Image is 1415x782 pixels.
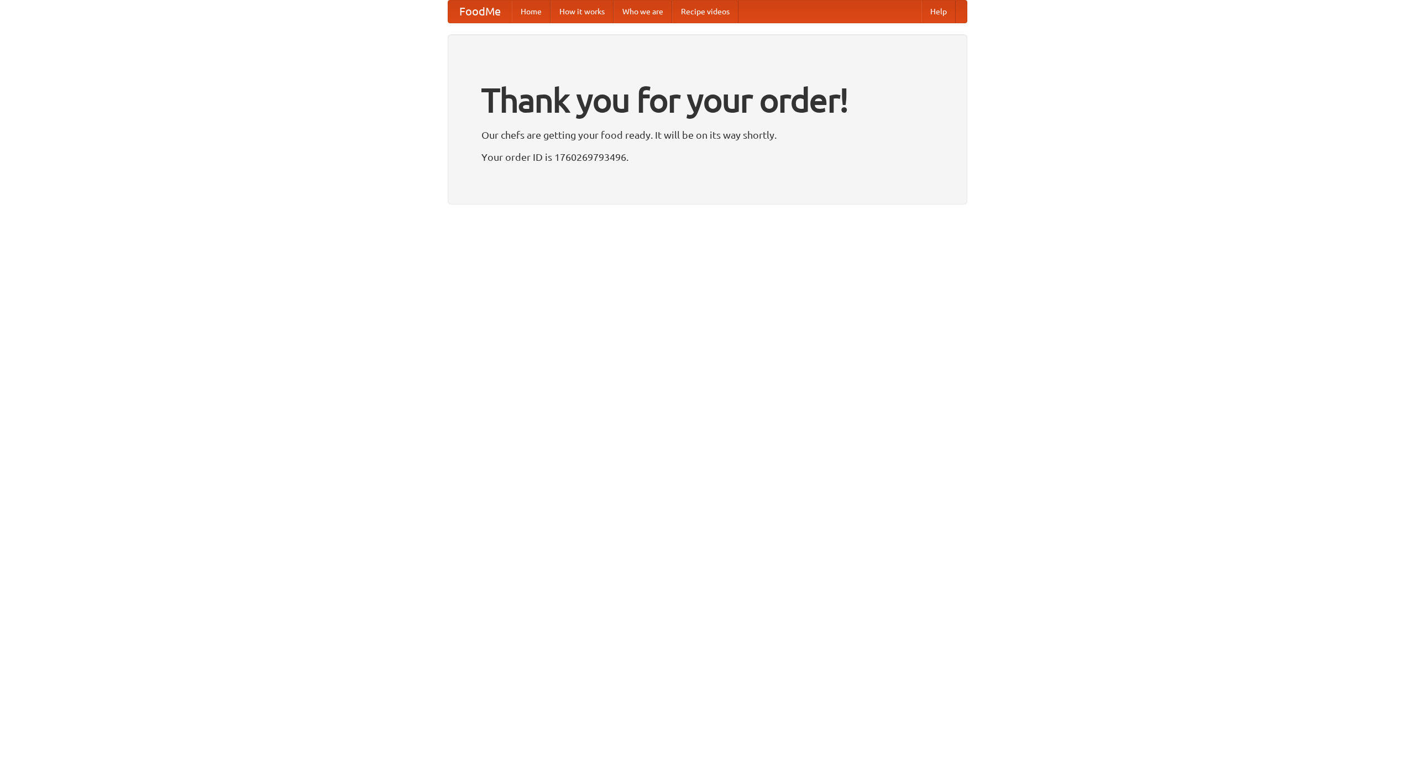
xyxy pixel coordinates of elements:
p: Our chefs are getting your food ready. It will be on its way shortly. [481,127,934,143]
a: Who we are [614,1,672,23]
a: FoodMe [448,1,512,23]
a: Recipe videos [672,1,738,23]
a: Help [921,1,956,23]
p: Your order ID is 1760269793496. [481,149,934,165]
a: How it works [551,1,614,23]
a: Home [512,1,551,23]
h1: Thank you for your order! [481,74,934,127]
